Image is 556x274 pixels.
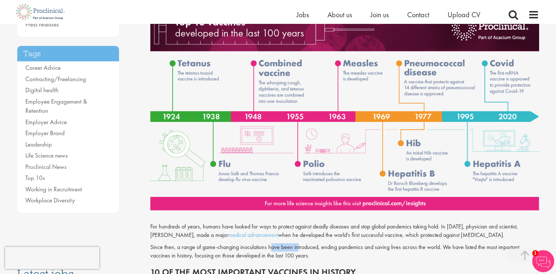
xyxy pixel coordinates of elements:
[150,7,539,210] img: Top vaccines in history timeline
[25,196,75,204] a: Workplace Diversity
[5,247,99,269] iframe: reCAPTCHA
[448,10,480,19] a: Upload CV
[532,250,538,256] span: 1
[25,86,58,94] a: Digital health
[25,174,45,182] a: Top 10s
[407,10,429,19] a: Contact
[297,10,309,19] a: Jobs
[370,10,389,19] a: Join us
[228,231,278,239] a: medical advancement
[25,64,61,72] a: Career Advice
[150,223,539,239] p: For hundreds of years, humans have looked for ways to protect against deadly diseases and stop gl...
[25,20,59,28] a: Press releases
[25,163,67,171] a: Proclinical News
[25,97,87,115] a: Employee Engagement & Retention
[17,46,119,62] h3: Tags
[25,118,67,126] a: Employer Advice
[25,75,86,83] a: Contracting/Freelancing
[327,10,352,19] a: About us
[25,151,68,159] a: Life Science news
[150,243,539,260] p: Since then, a range of game-changing inoculations have been introduced, ending pandemics and savi...
[532,250,554,272] img: Chatbot
[25,129,65,137] a: Employer Brand
[25,185,82,193] a: Working in Recruitment
[25,140,52,148] a: Leadership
